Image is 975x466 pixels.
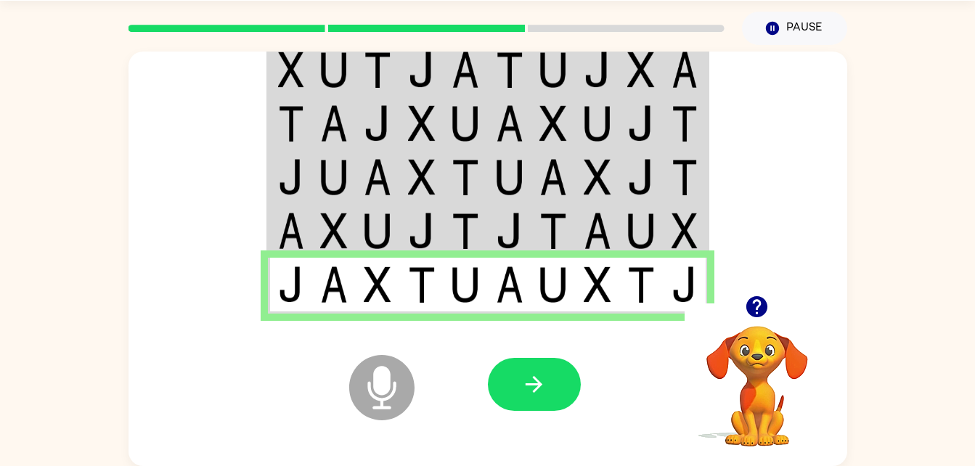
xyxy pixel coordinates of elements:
img: a [496,266,523,303]
img: a [320,266,348,303]
img: x [584,266,611,303]
img: t [408,266,436,303]
img: t [627,266,655,303]
img: t [539,213,567,249]
img: a [278,213,304,249]
img: x [408,105,436,142]
img: x [627,52,655,88]
img: a [584,213,611,249]
img: x [584,159,611,195]
img: a [496,105,523,142]
img: j [408,52,436,88]
img: a [672,52,698,88]
img: u [452,266,479,303]
img: a [452,52,479,88]
img: x [539,105,567,142]
img: j [672,266,698,303]
img: a [320,105,348,142]
img: u [320,159,348,195]
img: j [408,213,436,249]
img: j [278,159,304,195]
img: t [364,52,391,88]
button: Pause [742,12,847,45]
img: u [320,52,348,88]
img: a [364,159,391,195]
img: j [627,105,655,142]
img: t [672,105,698,142]
img: x [364,266,391,303]
img: j [584,52,611,88]
img: u [539,266,567,303]
img: t [452,159,479,195]
img: j [278,266,304,303]
img: j [496,213,523,249]
img: t [452,213,479,249]
img: u [496,159,523,195]
img: x [320,213,348,249]
img: x [672,213,698,249]
img: u [364,213,391,249]
img: j [627,159,655,195]
img: u [584,105,611,142]
img: t [278,105,304,142]
img: j [364,105,391,142]
img: t [672,159,698,195]
img: x [408,159,436,195]
img: a [539,159,567,195]
img: x [278,52,304,88]
img: u [452,105,479,142]
img: u [539,52,567,88]
img: t [496,52,523,88]
img: u [627,213,655,249]
video: Your browser must support playing .mp4 files to use Literably. Please try using another browser. [685,303,830,449]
